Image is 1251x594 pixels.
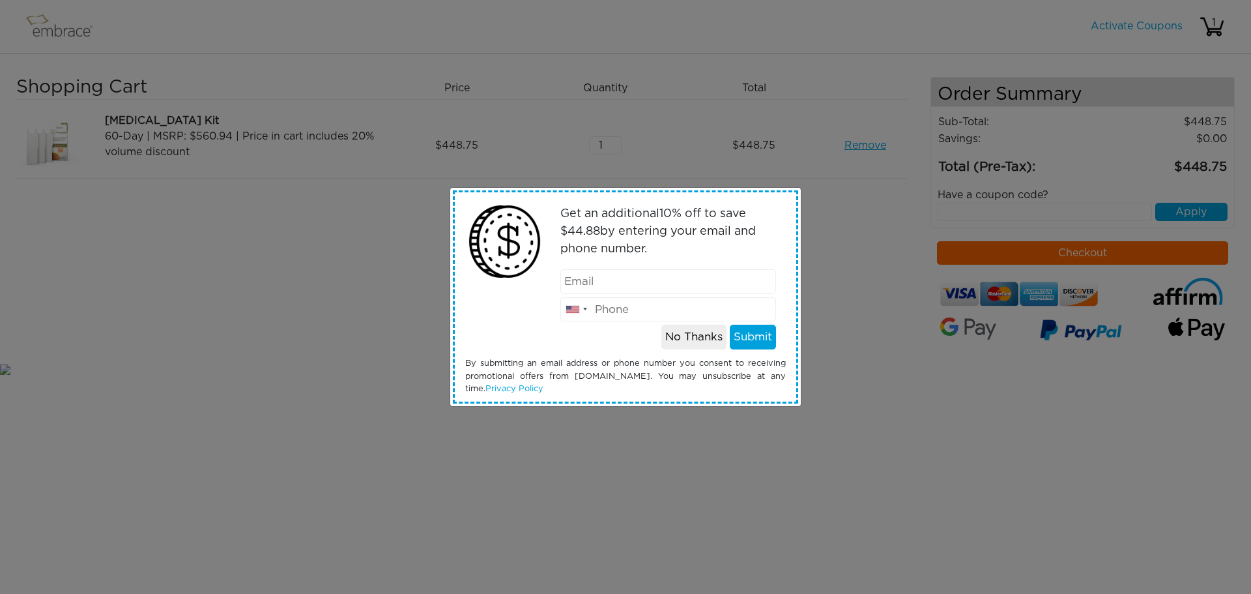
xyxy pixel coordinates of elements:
[560,205,777,258] p: Get an additional % off to save $ by entering your email and phone number.
[560,297,777,322] input: Phone
[659,208,672,220] span: 10
[568,226,600,237] span: 44.88
[455,357,796,395] div: By submitting an email address or phone number you consent to receiving promotional offers from [...
[730,325,776,349] button: Submit
[462,199,547,284] img: money2.png
[485,385,543,393] a: Privacy Policy
[560,269,777,294] input: Email
[561,298,591,321] div: United States: +1
[661,325,726,349] button: No Thanks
